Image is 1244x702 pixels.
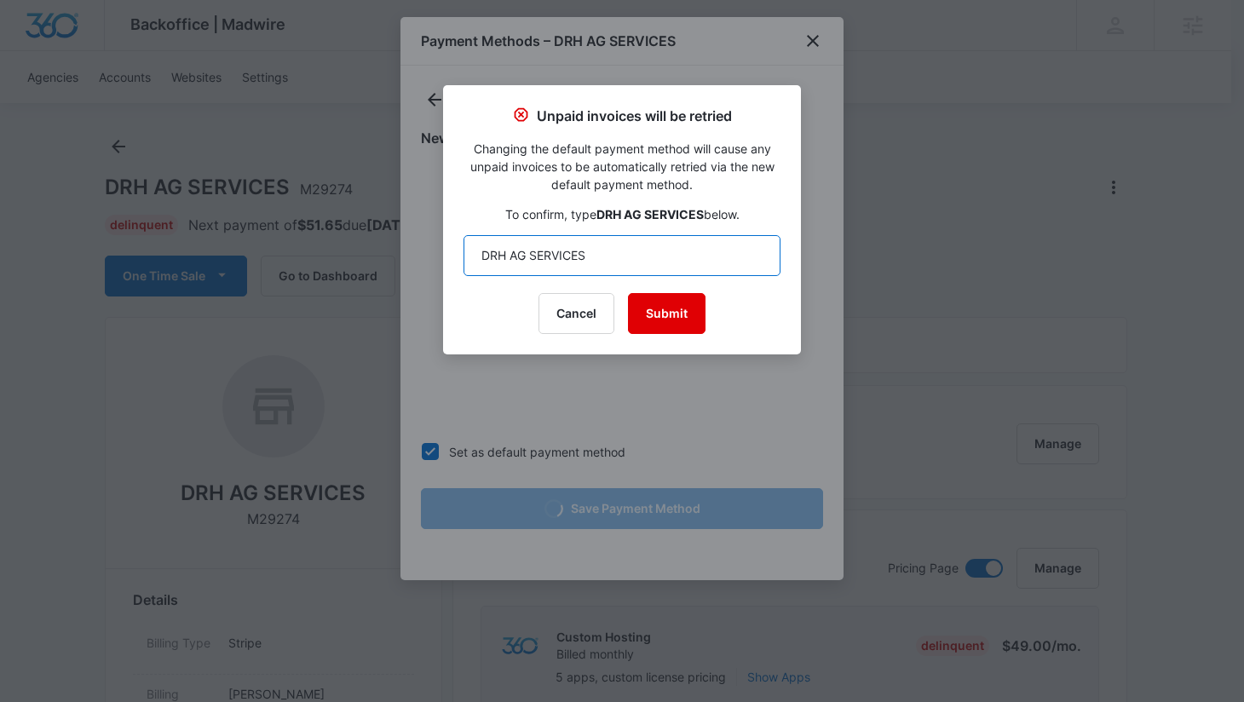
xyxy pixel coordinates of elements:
[628,293,706,334] button: Submit
[464,205,780,223] p: To confirm, type below.
[596,207,704,222] strong: DRH AG SERVICES
[538,293,614,334] button: Cancel
[464,235,780,276] input: DRH AG SERVICES
[537,106,732,126] p: Unpaid invoices will be retried
[464,140,780,193] p: Changing the default payment method will cause any unpaid invoices to be automatically retried vi...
